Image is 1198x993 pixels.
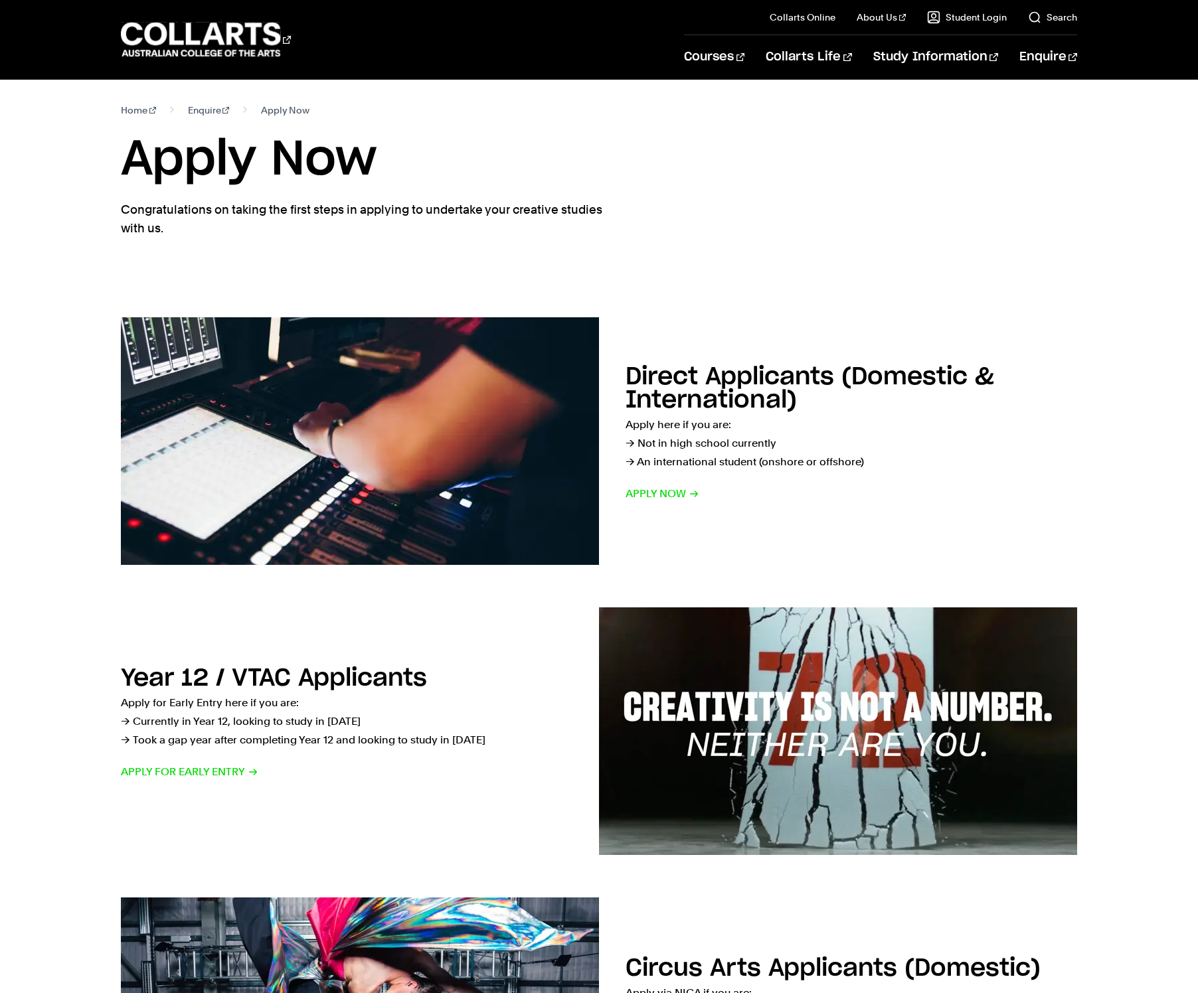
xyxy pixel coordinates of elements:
a: Collarts Online [770,11,835,24]
h2: Direct Applicants (Domestic & International) [626,365,994,412]
a: Student Login [927,11,1007,24]
h2: Circus Arts Applicants (Domestic) [626,956,1041,980]
a: About Us [857,11,906,24]
a: Courses [684,35,744,79]
a: Study Information [873,35,998,79]
a: Enquire [188,101,230,119]
span: Apply for Early Entry [121,763,258,781]
a: Enquire [1019,35,1077,79]
a: Collarts Life [766,35,851,79]
p: Congratulations on taking the first steps in applying to undertake your creative studies with us. [121,200,606,238]
div: Go to homepage [121,21,291,58]
a: Direct Applicants (Domestic & International) Apply here if you are:→ Not in high school currently... [121,317,1077,565]
a: Search [1028,11,1077,24]
a: Year 12 / VTAC Applicants Apply for Early Entry here if you are:→ Currently in Year 12, looking t... [121,607,1077,855]
h2: Year 12 / VTAC Applicants [121,666,427,690]
span: Apply now [626,485,699,503]
p: Apply here if you are: → Not in high school currently → An international student (onshore or offs... [626,416,1077,471]
span: Apply Now [261,101,309,119]
h1: Apply Now [121,130,1077,190]
a: Home [121,101,156,119]
p: Apply for Early Entry here if you are: → Currently in Year 12, looking to study in [DATE] → Took ... [121,694,572,749]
